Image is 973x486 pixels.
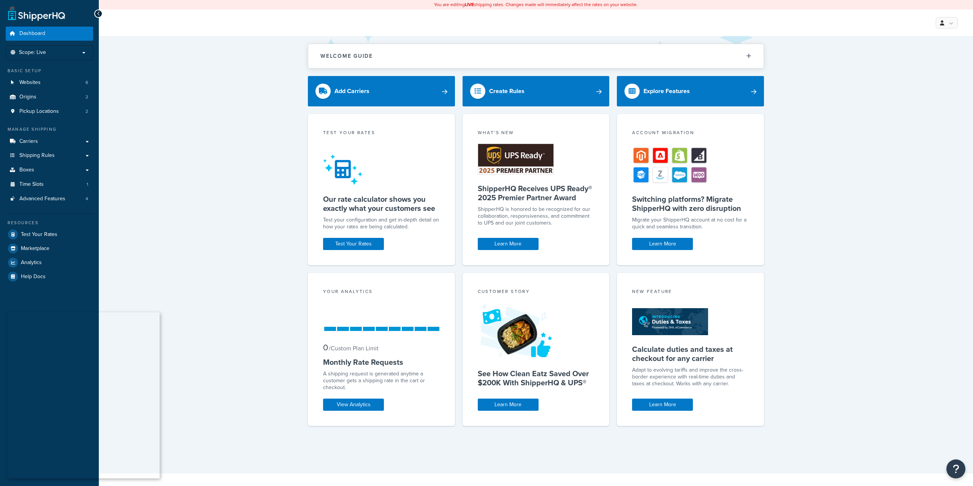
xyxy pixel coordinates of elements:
[6,90,93,104] li: Origins
[6,228,93,241] a: Test Your Rates
[478,369,594,387] h5: See How Clean Eatz Saved Over $200K With ShipperHQ & UPS®
[21,274,46,280] span: Help Docs
[632,129,749,138] div: Account Migration
[320,53,373,59] h2: Welcome Guide
[329,344,379,353] small: / Custom Plan Limit
[6,76,93,90] li: Websites
[323,129,440,138] div: Test your rates
[6,27,93,41] a: Dashboard
[643,86,690,97] div: Explore Features
[86,79,88,86] span: 6
[19,181,44,188] span: Time Slots
[323,238,384,250] a: Test Your Rates
[632,345,749,363] h5: Calculate duties and taxes at checkout for any carrier
[86,94,88,100] span: 2
[308,44,764,68] button: Welcome Guide
[6,76,93,90] a: Websites6
[86,196,88,202] span: 4
[463,76,610,106] a: Create Rules
[632,217,749,230] div: Migrate your ShipperHQ account at no cost for a quick and seamless transition.
[6,256,93,269] a: Analytics
[19,167,34,173] span: Boxes
[6,177,93,192] li: Time Slots
[6,135,93,149] a: Carriers
[6,242,93,255] a: Marketplace
[478,184,594,202] h5: ShipperHQ Receives UPS Ready® 2025 Premier Partner Award
[946,459,965,478] button: Open Resource Center
[632,195,749,213] h5: Switching platforms? Migrate ShipperHQ with zero disruption
[6,104,93,119] a: Pickup Locations2
[6,126,93,133] div: Manage Shipping
[478,238,539,250] a: Learn More
[19,30,45,37] span: Dashboard
[632,367,749,387] p: Adapt to evolving tariffs and improve the cross-border experience with real-time duties and taxes...
[19,138,38,145] span: Carriers
[6,90,93,104] a: Origins2
[19,196,65,202] span: Advanced Features
[323,195,440,213] h5: Our rate calculator shows you exactly what your customers see
[19,79,41,86] span: Websites
[632,238,693,250] a: Learn More
[6,192,93,206] a: Advanced Features4
[632,399,693,411] a: Learn More
[489,86,525,97] div: Create Rules
[617,76,764,106] a: Explore Features
[323,370,440,391] div: A shipping request is generated anytime a customer gets a shipping rate in the cart or checkout.
[478,206,594,226] p: ShipperHQ is honored to be recognized for our collaboration, responsiveness, and commitment to UP...
[334,86,369,97] div: Add Carriers
[323,358,440,367] h5: Monthly Rate Requests
[465,1,474,8] b: LIVE
[6,220,93,226] div: Resources
[6,177,93,192] a: Time Slots1
[6,270,93,283] a: Help Docs
[323,288,440,297] div: Your Analytics
[6,104,93,119] li: Pickup Locations
[6,68,93,74] div: Basic Setup
[19,108,59,115] span: Pickup Locations
[478,288,594,297] div: Customer Story
[6,163,93,177] a: Boxes
[478,129,594,138] div: What's New
[323,399,384,411] a: View Analytics
[6,149,93,163] a: Shipping Rules
[308,76,455,106] a: Add Carriers
[19,49,46,56] span: Scope: Live
[87,181,88,188] span: 1
[21,245,49,252] span: Marketplace
[478,399,539,411] a: Learn More
[6,192,93,206] li: Advanced Features
[632,288,749,297] div: New Feature
[21,231,57,238] span: Test Your Rates
[21,260,42,266] span: Analytics
[323,217,440,230] div: Test your configuration and get in-depth detail on how your rates are being calculated.
[86,108,88,115] span: 2
[19,94,36,100] span: Origins
[19,152,55,159] span: Shipping Rules
[323,341,328,354] span: 0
